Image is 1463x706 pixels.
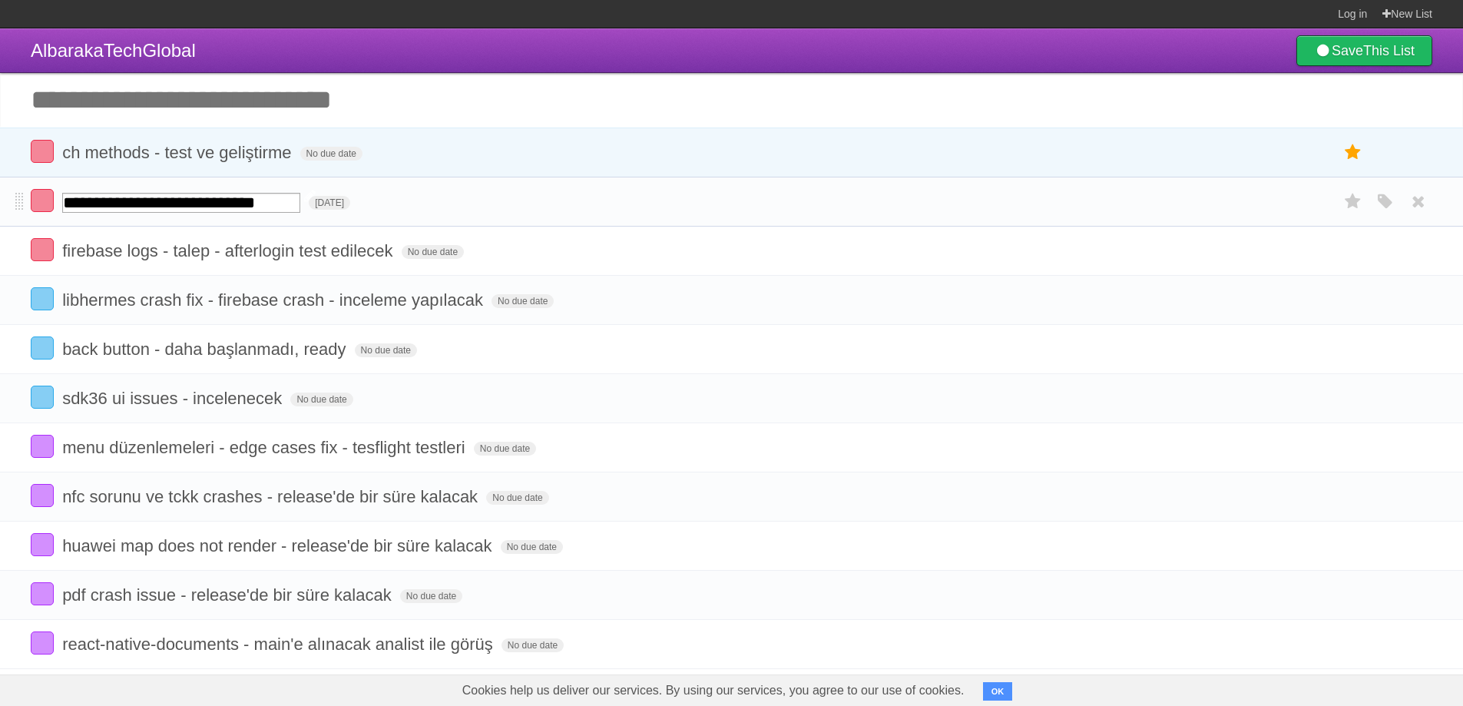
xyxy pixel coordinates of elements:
label: Done [31,435,54,458]
span: react-native-documents - main'e alınacak analist ile görüş [62,635,497,654]
span: menu düzenlemeleri - edge cases fix - tesflight testleri [62,438,469,457]
span: AlbarakaTechGlobal [31,40,196,61]
span: firebase logs - talep - afterlogin test edilecek [62,241,396,260]
label: Done [31,336,54,360]
span: No due date [492,294,554,308]
span: No due date [290,393,353,406]
label: Star task [1339,140,1368,165]
label: Done [31,238,54,261]
label: Done [31,189,54,212]
span: No due date [474,442,536,456]
span: No due date [486,491,548,505]
b: This List [1363,43,1415,58]
span: No due date [501,638,564,652]
span: libhermes crash fix - firebase crash - inceleme yapılacak [62,290,487,310]
label: Done [31,631,54,655]
label: Done [31,287,54,310]
span: ch methods - test ve geliştirme [62,143,295,162]
span: No due date [400,589,462,603]
span: No due date [355,343,417,357]
span: huawei map does not render - release'de bir süre kalacak [62,536,495,555]
span: [DATE] [309,196,350,210]
span: No due date [300,147,362,161]
label: Star task [1339,189,1368,214]
span: pdf crash issue - release'de bir süre kalacak [62,585,396,605]
span: No due date [501,540,563,554]
span: No due date [402,245,464,259]
a: SaveThis List [1296,35,1432,66]
label: Done [31,386,54,409]
span: nfc sorunu ve tckk crashes - release'de bir süre kalacak [62,487,482,506]
label: Done [31,140,54,163]
label: Done [31,484,54,507]
button: OK [983,682,1013,701]
label: Done [31,533,54,556]
span: Cookies help us deliver our services. By using our services, you agree to our use of cookies. [447,675,980,706]
span: sdk36 ui issues - incelenecek [62,389,286,408]
span: back button - daha başlanmadı, ready [62,340,349,359]
label: Done [31,582,54,605]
